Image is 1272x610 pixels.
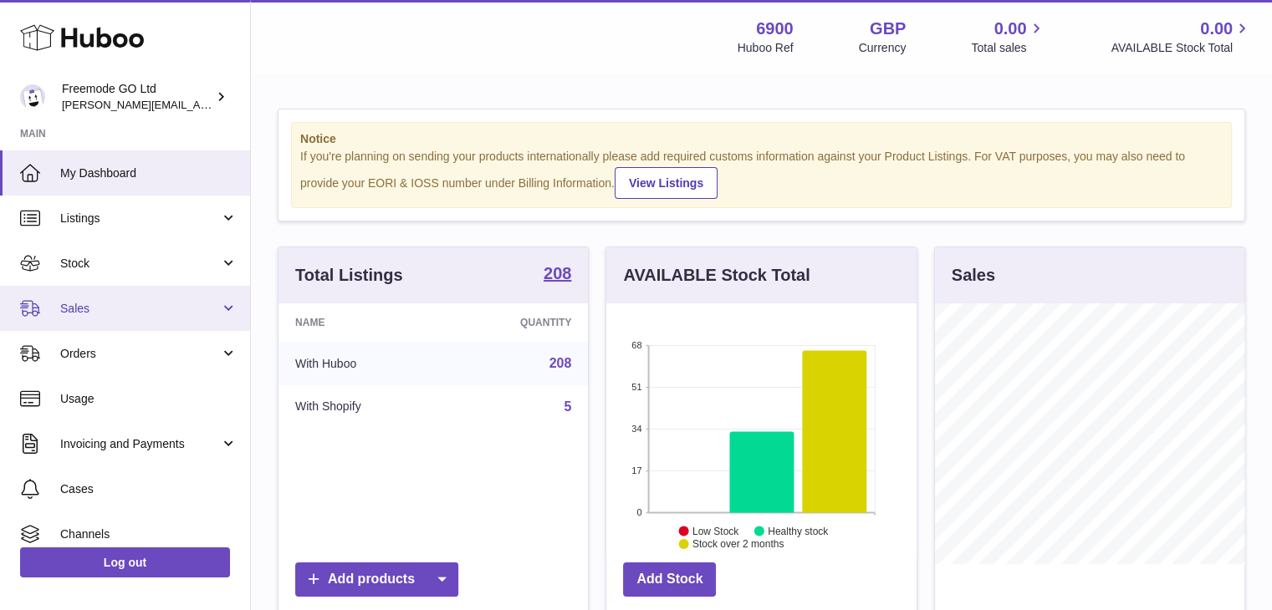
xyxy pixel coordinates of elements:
[295,562,458,597] a: Add products
[300,149,1223,199] div: If you're planning on sending your products internationally please add required customs informati...
[870,18,906,40] strong: GBP
[971,40,1045,56] span: Total sales
[549,356,572,370] a: 208
[768,525,829,536] text: Healthy stock
[1111,18,1252,56] a: 0.00 AVAILABLE Stock Total
[62,98,335,111] span: [PERSON_NAME][EMAIL_ADDRESS][DOMAIN_NAME]
[692,538,784,550] text: Stock over 2 months
[859,40,907,56] div: Currency
[623,264,810,287] h3: AVAILABLE Stock Total
[952,264,995,287] h3: Sales
[278,342,446,385] td: With Huboo
[60,526,238,542] span: Channels
[60,481,238,497] span: Cases
[60,211,220,226] span: Listings
[60,436,220,452] span: Invoicing and Payments
[62,81,212,113] div: Freemode GO Ltd
[1111,40,1252,56] span: AVAILABLE Stock Total
[60,256,220,272] span: Stock
[756,18,794,40] strong: 6900
[60,346,220,362] span: Orders
[994,18,1027,40] span: 0.00
[544,265,571,285] a: 208
[564,399,571,414] a: 5
[615,167,718,199] a: View Listings
[623,562,716,597] a: Add Stock
[20,547,230,577] a: Log out
[1200,18,1233,40] span: 0.00
[60,391,238,407] span: Usage
[278,385,446,429] td: With Shopify
[632,340,642,350] text: 68
[446,303,589,342] th: Quantity
[738,40,794,56] div: Huboo Ref
[632,382,642,392] text: 51
[692,525,739,536] text: Low Stock
[60,301,220,317] span: Sales
[971,18,1045,56] a: 0.00 Total sales
[295,264,403,287] h3: Total Listings
[278,303,446,342] th: Name
[632,424,642,434] text: 34
[20,84,45,109] img: lenka.smikniarova@gioteck.com
[637,507,642,517] text: 0
[544,265,571,282] strong: 208
[60,165,238,181] span: My Dashboard
[300,131,1223,147] strong: Notice
[632,465,642,475] text: 17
